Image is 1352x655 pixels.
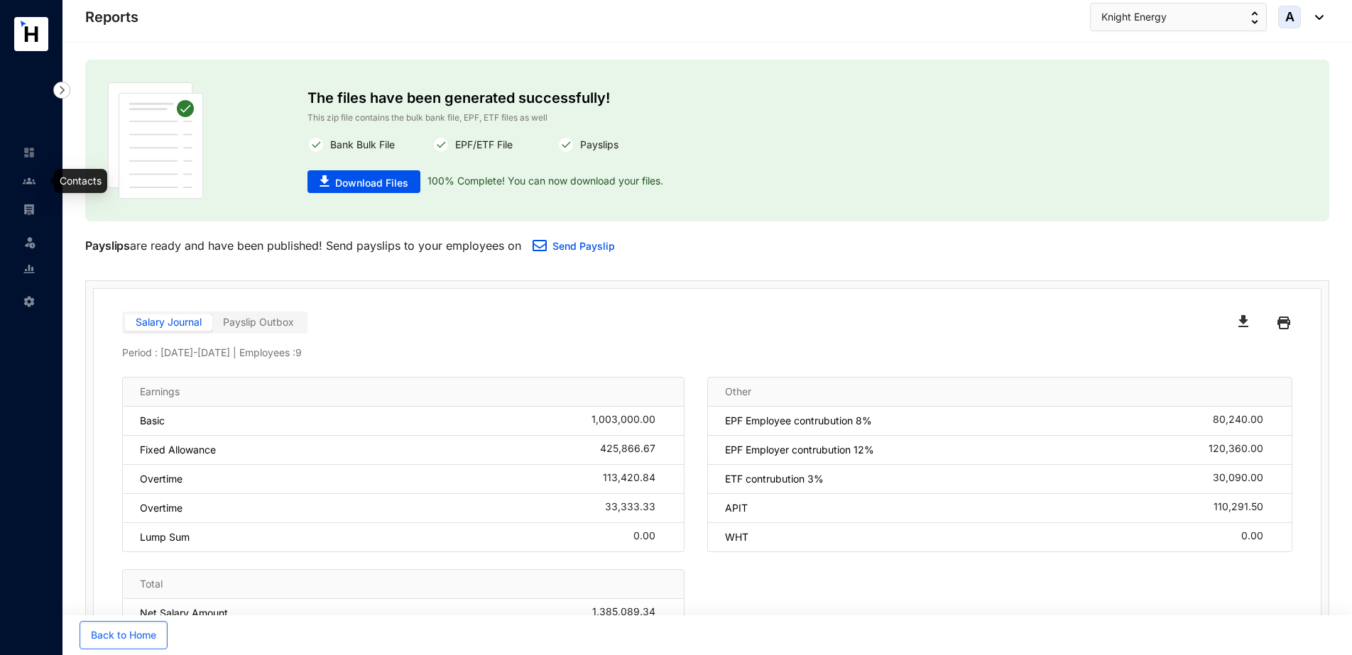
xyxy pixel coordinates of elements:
[725,443,874,457] p: EPF Employer contrubution 12%
[80,621,168,649] button: Back to Home
[1209,443,1275,457] div: 120,360.00
[574,136,618,153] p: Payslips
[11,195,45,224] li: Payroll
[1251,11,1258,24] img: up-down-arrow.74152d26bf9780fbf563ca9c90304185.svg
[85,237,130,254] p: Payslips
[307,111,907,125] p: This zip file contains the bulk bank file, EPF, ETF files as well
[11,138,45,167] li: Home
[140,472,182,486] p: Overtime
[1101,9,1167,25] span: Knight Energy
[725,472,824,486] p: ETF contrubution 3%
[307,136,325,153] img: white-round-correct.82fe2cc7c780f4a5f5076f0407303cee.svg
[325,136,395,153] p: Bank Bulk File
[600,443,667,457] div: 425,866.67
[725,501,748,515] p: APIT
[1241,530,1275,544] div: 0.00
[1238,315,1248,327] img: black-download.65125d1489207c3b344388237fee996b.svg
[140,530,190,544] p: Lump Sum
[591,414,667,428] div: 1,003,000.00
[122,346,1292,360] p: Period : [DATE] - [DATE] | Employees : 9
[91,628,156,642] span: Back to Home
[140,414,165,428] p: Basic
[449,136,513,153] p: EPF/ETF File
[1090,3,1267,31] button: Knight Energy
[633,530,667,544] div: 0.00
[1213,472,1275,486] div: 30,090.00
[533,240,547,251] img: email.a35e10f87340586329067f518280dd4d.svg
[1213,414,1275,428] div: 80,240.00
[23,263,36,275] img: report-unselected.e6a6b4230fc7da01f883.svg
[11,255,45,283] li: Reports
[23,146,36,159] img: home-unselected.a29eae3204392db15eaf.svg
[1214,501,1275,515] div: 110,291.50
[725,414,872,428] p: EPF Employee contrubution 8%
[23,295,36,308] img: settings-unselected.1febfda315e6e19643a1.svg
[725,530,748,544] p: WHT
[592,606,667,620] div: 1,385,089.34
[420,170,663,193] p: 100% Complete! You can now download your files.
[136,316,202,328] span: Salary Journal
[557,136,574,153] img: white-round-correct.82fe2cc7c780f4a5f5076f0407303cee.svg
[1285,11,1294,23] span: A
[432,136,449,153] img: white-round-correct.82fe2cc7c780f4a5f5076f0407303cee.svg
[23,203,36,216] img: payroll-unselected.b590312f920e76f0c668.svg
[85,237,521,254] p: are ready and have been published! Send payslips to your employees on
[140,443,216,457] p: Fixed Allowance
[1277,312,1290,334] img: black-printer.ae25802fba4fa849f9fa1ebd19a7ed0d.svg
[223,316,294,328] span: Payslip Outbox
[1308,15,1324,20] img: dropdown-black.8e83cc76930a90b1a4fdb6d089b7bf3a.svg
[605,501,667,515] div: 33,333.33
[307,170,420,193] button: Download Files
[335,176,408,190] span: Download Files
[140,606,228,620] p: Net Salary Amount
[140,501,182,515] p: Overtime
[108,82,203,199] img: publish-paper.61dc310b45d86ac63453e08fbc6f32f2.svg
[140,577,163,591] p: Total
[725,385,751,399] p: Other
[85,7,138,27] p: Reports
[23,235,37,249] img: leave-unselected.2934df6273408c3f84d9.svg
[140,385,180,399] p: Earnings
[603,472,667,486] div: 113,420.84
[552,240,615,252] a: Send Payslip
[11,167,45,195] li: Contacts
[521,233,626,261] button: Send Payslip
[53,82,70,99] img: nav-icon-right.af6afadce00d159da59955279c43614e.svg
[307,82,907,111] p: The files have been generated successfully!
[23,175,36,187] img: people-unselected.118708e94b43a90eceab.svg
